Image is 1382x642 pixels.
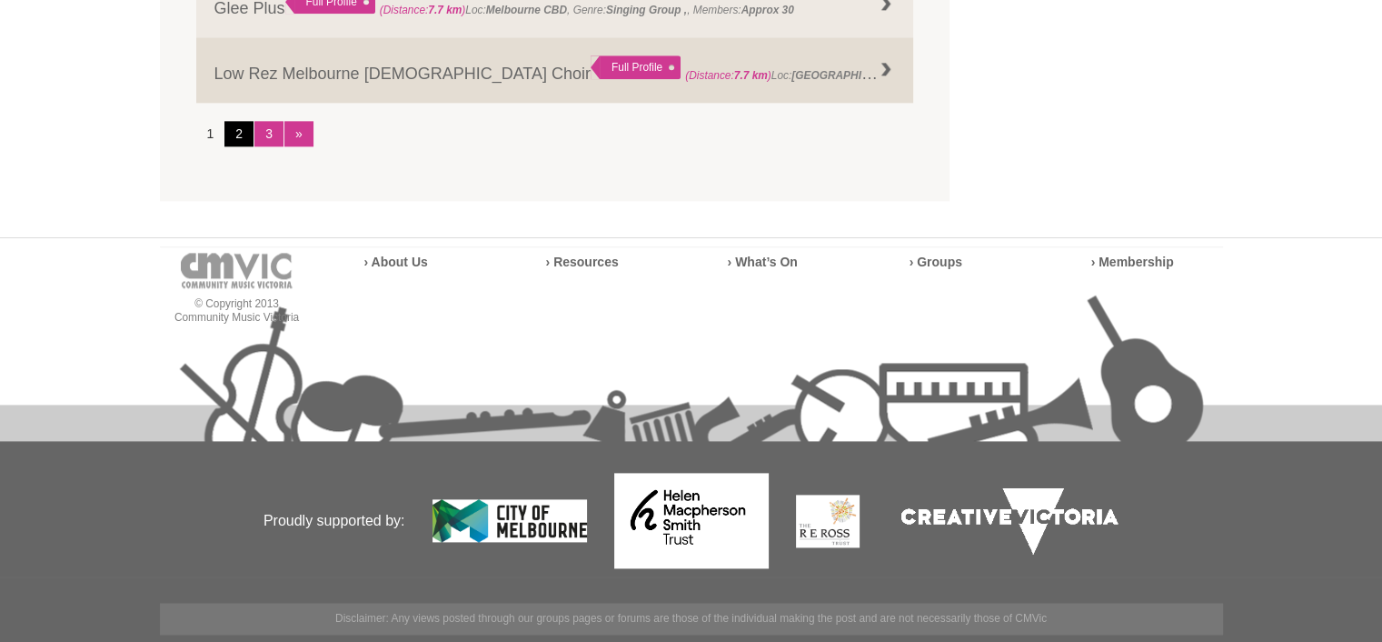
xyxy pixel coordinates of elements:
[606,4,687,16] strong: Singing Group ,
[254,121,283,146] a: 3
[887,474,1132,568] img: Creative Victoria Logo
[1091,255,1174,269] a: › Membership
[380,4,794,16] span: Loc: , Genre: , Members:
[796,495,860,547] img: The Re Ross Trust
[196,121,225,146] li: 1
[224,121,254,146] a: 2
[614,473,769,568] img: Helen Macpherson Smith Trust
[380,4,466,16] span: (Distance: )
[284,121,313,146] a: »
[181,253,293,288] img: cmvic-logo-footer.png
[734,69,768,82] strong: 7.7 km
[428,4,462,16] strong: 7.7 km
[591,55,681,79] div: Full Profile
[546,255,619,269] a: › Resources
[364,255,428,269] a: › About Us
[910,255,962,269] a: › Groups
[160,603,1223,635] p: Disclaimer: ​Any views posted through our groups pages or forums are those of the individual maki...
[196,37,914,103] a: Low Rez Melbourne [DEMOGRAPHIC_DATA] Choir Full Profile (Distance:7.7 km)Loc:[GEOGRAPHIC_DATA], G...
[486,4,567,16] strong: Melbourne CBD
[791,65,907,83] strong: [GEOGRAPHIC_DATA]
[160,297,314,325] p: © Copyright 2013 Community Music Victoria
[160,444,405,598] p: Proudly supported by:
[685,69,771,82] span: (Distance: )
[728,255,798,269] a: › What’s On
[432,499,587,542] img: City of Melbourne
[741,4,794,16] strong: Approx 30
[685,65,1093,83] span: Loc: , Genre: , Members:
